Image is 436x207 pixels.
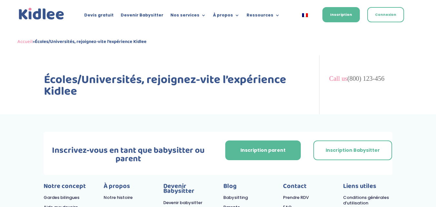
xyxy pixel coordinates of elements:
p: Blog [223,184,273,195]
a: (800) 123-456 [347,75,384,82]
p: Notre concept [44,184,93,195]
a: Babysitting [223,194,248,201]
p: Devenir Babysitter [163,184,213,200]
a: Devenir babysitter [163,200,202,206]
p: Contact [283,184,332,195]
h1: Écoles/Universités, rejoignez-vite l’expérience Kidlee [44,74,300,100]
p: À propos [104,184,153,195]
span: Call us [329,75,384,82]
a: Conditions générales d’utilisation [343,194,389,206]
a: Notre histoire [104,194,133,201]
a: Gardes bilingues [44,194,79,201]
a: Inscription Babysitter [313,140,392,160]
a: Inscription parent [225,140,301,160]
h3: Inscrivez-vous en tant que babysitter ou parent [44,146,213,166]
p: Liens utiles [343,184,392,195]
a: Prendre RDV [283,194,309,201]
